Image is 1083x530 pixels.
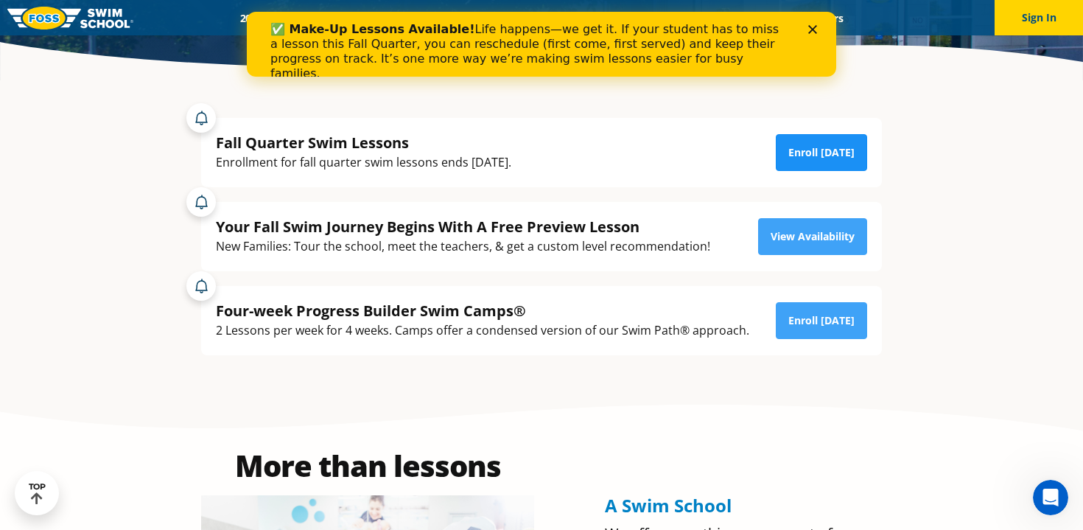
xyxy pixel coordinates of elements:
a: Enroll [DATE] [776,302,867,339]
div: Enrollment for fall quarter swim lessons ends [DATE]. [216,153,511,172]
a: About FOSS [511,11,593,25]
div: 2 Lessons per week for 4 weeks. Camps offer a condensed version of our Swim Path® approach. [216,321,749,341]
img: FOSS Swim School Logo [7,7,133,29]
div: Fall Quarter Swim Lessons [216,133,511,153]
a: Swim Path® Program [381,11,510,25]
a: Careers [795,11,856,25]
a: Swim Like [PERSON_NAME] [592,11,749,25]
b: ✅ Make-Up Lessons Available! [24,10,228,24]
a: Blog [749,11,795,25]
div: Your Fall Swim Journey Begins With A Free Preview Lesson [216,217,710,237]
a: 2025 Calendar [227,11,319,25]
a: Schools [319,11,381,25]
iframe: Intercom live chat banner [247,12,836,77]
span: A Swim School [605,493,732,517]
a: View Availability [758,218,867,255]
div: Close [561,13,576,22]
h2: More than lessons [201,451,534,481]
div: Four-week Progress Builder Swim Camps® [216,301,749,321]
div: TOP [29,482,46,505]
a: Enroll [DATE] [776,134,867,171]
iframe: Intercom live chat [1033,480,1068,515]
div: New Families: Tour the school, meet the teachers, & get a custom level recommendation! [216,237,710,257]
div: Life happens—we get it. If your student has to miss a lesson this Fall Quarter, you can reschedul... [24,10,542,69]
